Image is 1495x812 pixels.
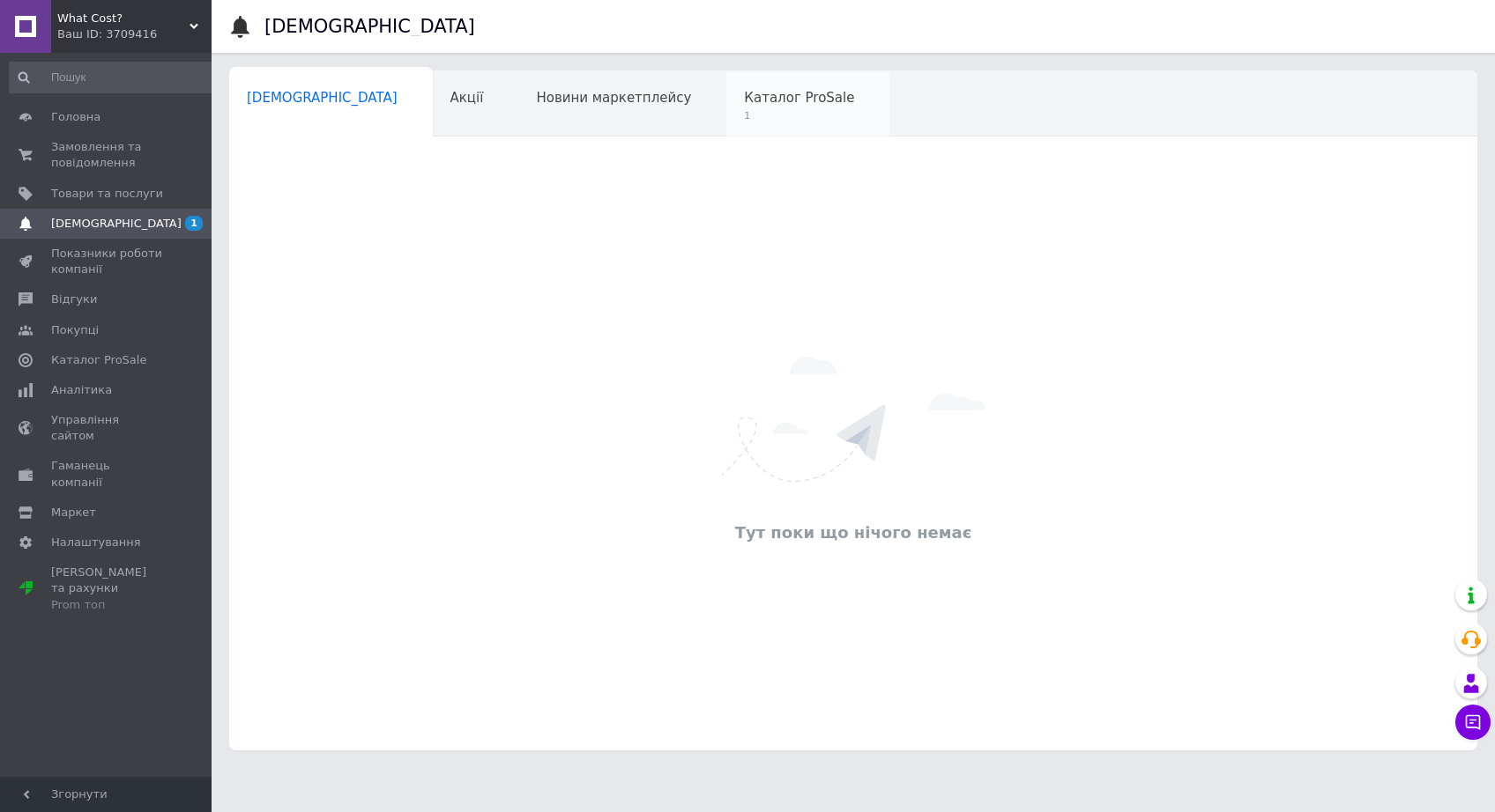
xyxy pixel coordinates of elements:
[51,352,146,368] span: Каталог ProSale
[51,412,163,444] span: Управління сайтом
[51,216,182,232] span: [DEMOGRAPHIC_DATA]
[1455,705,1491,740] button: Чат з покупцем
[51,322,99,338] span: Покупці
[744,90,854,106] span: Каталог ProSale
[536,90,691,106] span: Новини маркетплейсу
[57,26,212,42] div: Ваш ID: 3709416
[744,109,854,122] span: 1
[51,597,163,613] div: Prom топ
[51,535,141,550] span: Налаштування
[51,292,97,307] span: Відгуки
[51,382,112,398] span: Аналітика
[51,565,163,613] span: [PERSON_NAME] та рахунки
[51,139,163,171] span: Замовлення та повідомлення
[247,90,398,106] span: [DEMOGRAPHIC_DATA]
[51,505,96,520] span: Маркет
[9,62,219,93] input: Пошук
[51,458,163,490] span: Гаманець компанії
[51,246,163,277] span: Показники роботи компанії
[264,16,475,37] h1: [DEMOGRAPHIC_DATA]
[185,216,203,231] span: 1
[450,90,484,106] span: Акції
[51,109,100,125] span: Головна
[51,186,163,202] span: Товари та послуги
[238,521,1469,543] div: Тут поки що нічого немає
[57,11,190,26] span: What Cost?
